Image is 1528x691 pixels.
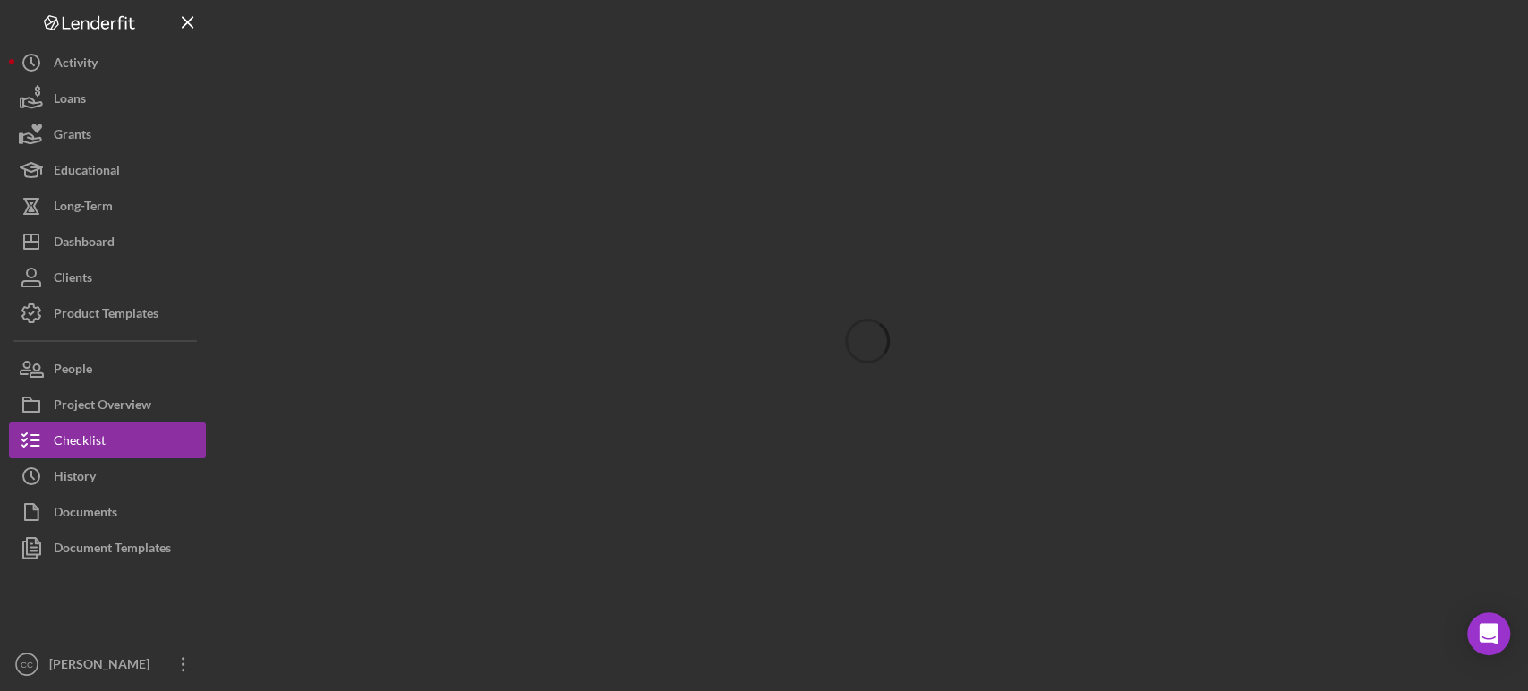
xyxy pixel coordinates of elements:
[54,81,86,121] div: Loans
[1467,612,1510,655] div: Open Intercom Messenger
[54,530,171,570] div: Document Templates
[54,387,151,427] div: Project Overview
[9,224,206,260] button: Dashboard
[9,351,206,387] button: People
[9,260,206,295] button: Clients
[54,458,96,499] div: History
[9,387,206,422] button: Project Overview
[54,260,92,300] div: Clients
[9,530,206,566] button: Document Templates
[54,494,117,534] div: Documents
[54,116,91,157] div: Grants
[9,152,206,188] button: Educational
[9,45,206,81] button: Activity
[9,295,206,331] button: Product Templates
[9,116,206,152] button: Grants
[54,45,98,85] div: Activity
[54,188,113,228] div: Long-Term
[9,494,206,530] button: Documents
[54,351,92,391] div: People
[9,422,206,458] button: Checklist
[54,422,106,463] div: Checklist
[9,458,206,494] button: History
[54,224,115,264] div: Dashboard
[54,152,120,192] div: Educational
[21,660,33,670] text: CC
[9,81,206,116] button: Loans
[54,295,158,336] div: Product Templates
[9,646,206,682] button: CC[PERSON_NAME]
[45,646,161,687] div: [PERSON_NAME]
[9,188,206,224] button: Long-Term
